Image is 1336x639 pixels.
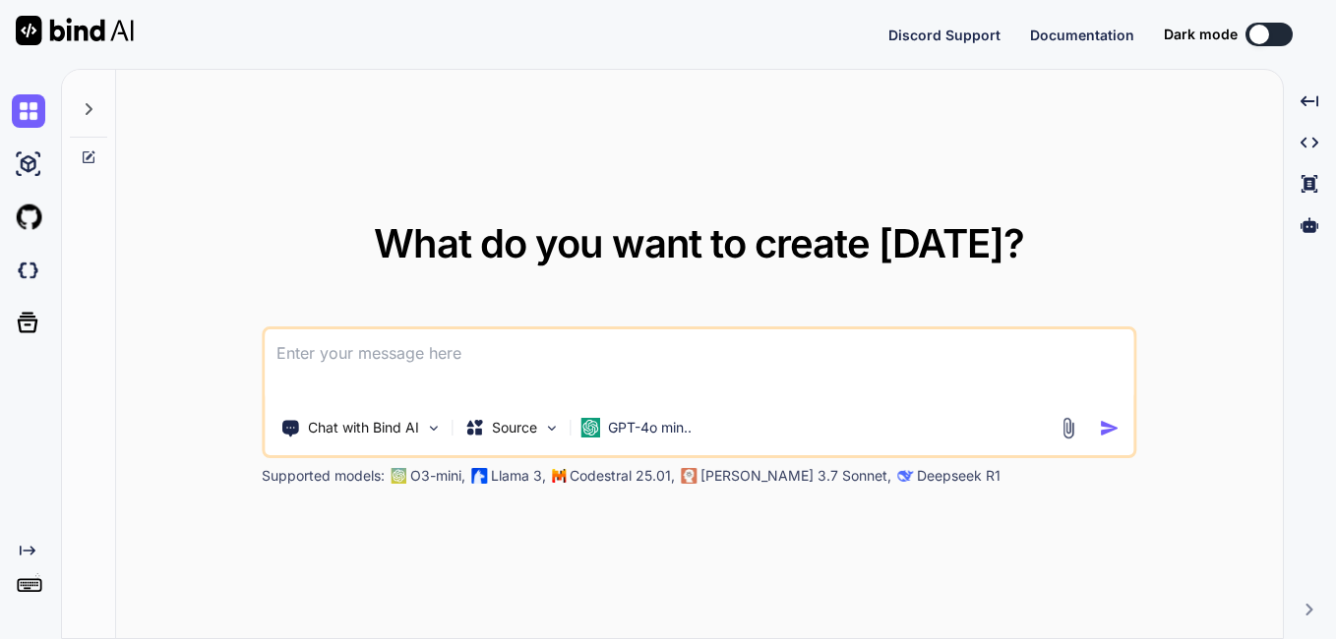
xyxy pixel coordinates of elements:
p: O3-mini, [410,466,465,486]
span: Documentation [1030,27,1134,43]
p: Source [492,418,537,437]
img: darkCloudIdeIcon [12,254,45,287]
span: What do you want to create [DATE]? [374,219,1024,267]
img: claude [897,468,913,484]
img: GPT-4 [391,468,406,484]
img: icon [1100,418,1121,438]
img: githubLight [12,201,45,234]
p: GPT-4o min.. [608,418,692,437]
img: Pick Tools [425,420,442,436]
p: [PERSON_NAME] 3.7 Sonnet, [700,466,891,486]
span: Dark mode [1164,25,1238,44]
img: ai-studio [12,147,45,181]
p: Codestral 25.01, [570,466,675,486]
img: Mistral-AI [552,469,566,483]
img: Pick Models [543,420,560,436]
p: Supported models: [262,466,385,486]
p: Chat with Bind AI [308,418,419,437]
span: Discord Support [888,27,1001,43]
img: attachment [1058,417,1080,439]
img: Llama2 [471,468,487,484]
img: Bind AI [16,16,134,45]
button: Discord Support [888,25,1001,45]
p: Llama 3, [491,466,546,486]
img: claude [681,468,697,484]
p: Deepseek R1 [917,466,1001,486]
img: chat [12,94,45,128]
img: GPT-4o mini [580,418,600,437]
button: Documentation [1030,25,1134,45]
